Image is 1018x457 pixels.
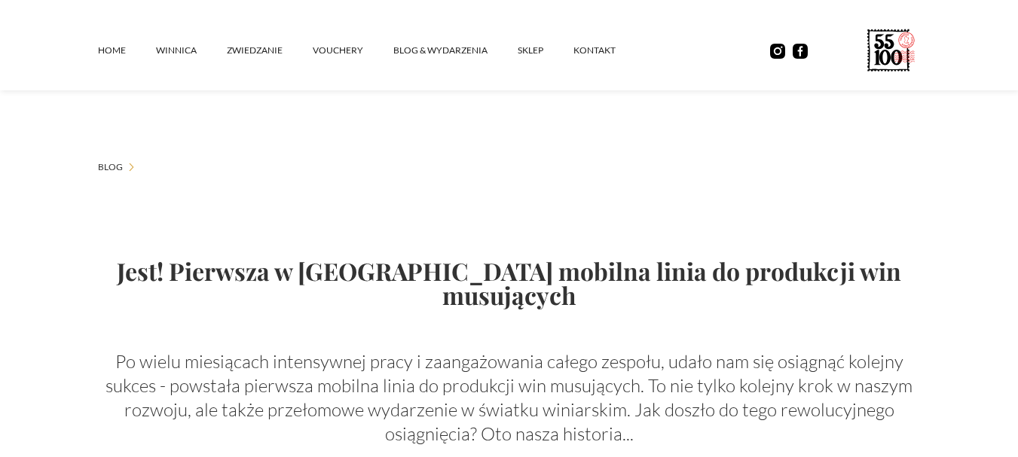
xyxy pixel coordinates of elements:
a: kontakt [573,28,646,73]
a: Blog [98,160,123,175]
a: vouchery [313,28,393,73]
p: Po wielu miesiącach intensywnej pracy i zaangażowania całego zespołu, udało nam się osiągnąć kole... [98,349,921,446]
a: ZWIEDZANIE [227,28,313,73]
h1: Jest! Pierwsza w [GEOGRAPHIC_DATA] mobilna linia do produkcji win musujących [98,259,921,307]
a: Home [98,28,156,73]
a: Blog & Wydarzenia [393,28,518,73]
a: winnica [156,28,227,73]
a: SKLEP [518,28,573,73]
